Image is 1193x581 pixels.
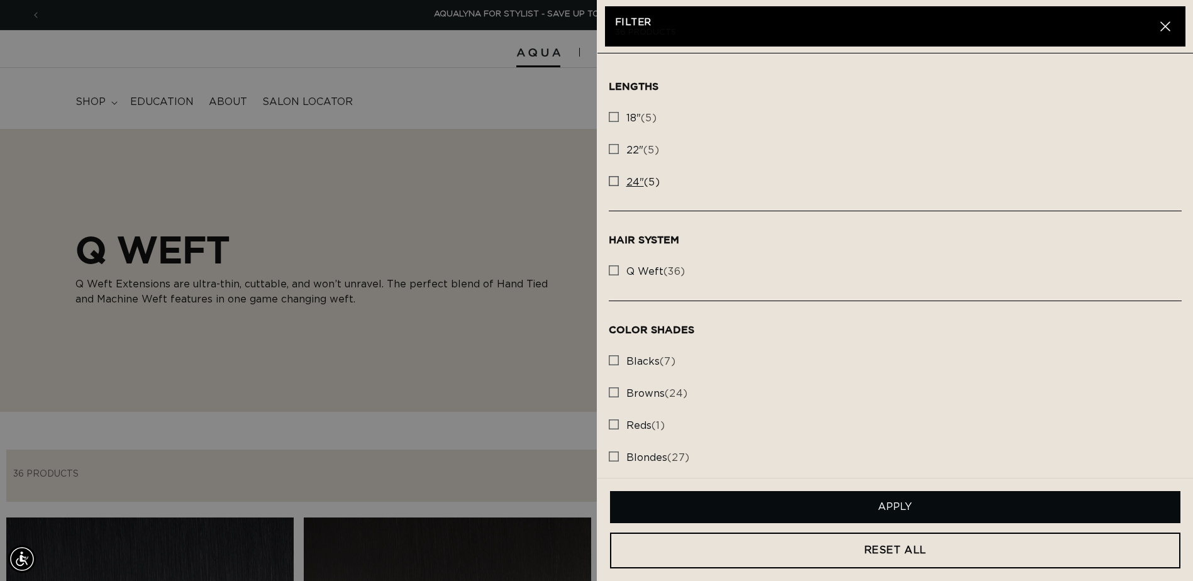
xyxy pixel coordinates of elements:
[609,80,1182,92] h3: Lengths
[615,16,1156,29] h2: Filter
[626,389,665,399] span: browns
[626,144,660,157] span: (5)
[626,451,690,465] span: (27)
[610,491,1181,523] button: Apply
[626,355,676,368] span: (7)
[609,324,1182,336] h3: Color Shades
[626,421,652,431] span: reds
[615,29,1156,36] p: 36 products
[609,234,1182,246] h3: Hair System
[8,545,36,573] div: Accessibility Menu
[626,112,657,125] span: (5)
[626,176,660,189] span: (5)
[626,387,688,401] span: (24)
[626,267,663,277] span: q weft
[626,453,667,463] span: blondes
[626,145,643,155] span: 22"
[626,265,685,279] span: (36)
[626,113,641,123] span: 18"
[626,419,665,433] span: (1)
[626,357,660,367] span: blacks
[610,533,1181,568] a: RESET ALL
[626,177,644,187] span: 24"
